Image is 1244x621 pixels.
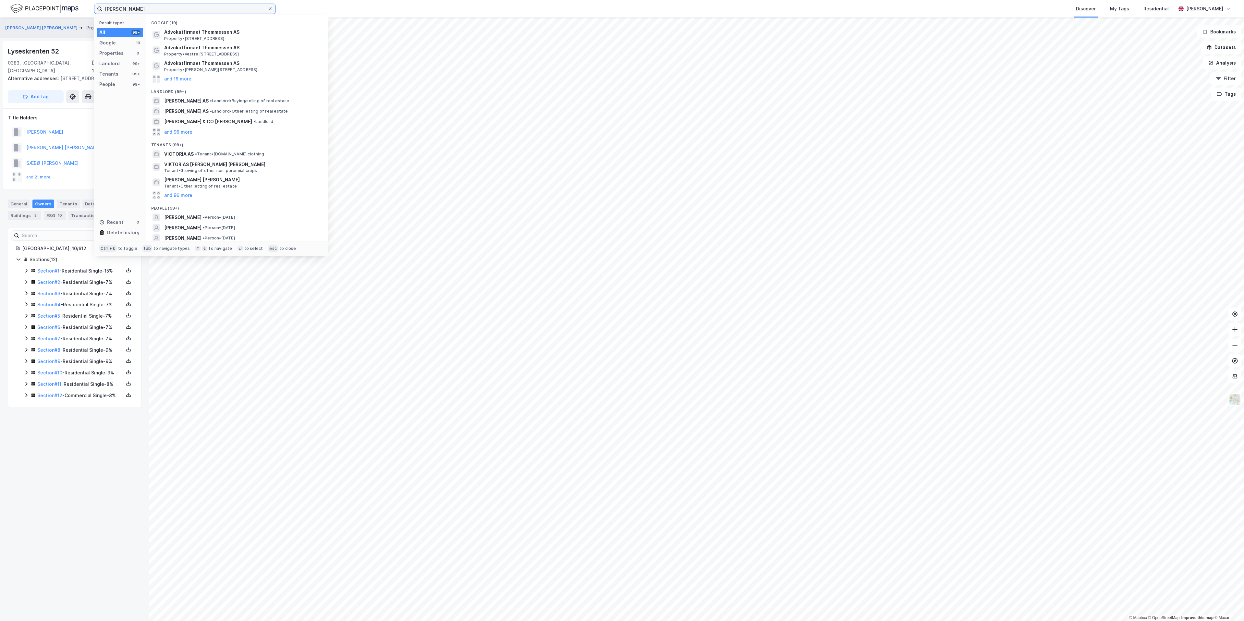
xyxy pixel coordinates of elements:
[253,119,255,124] span: •
[164,75,191,83] button: and 16 more
[203,215,205,220] span: •
[37,267,124,275] div: - Residential Single - 15%
[118,246,138,251] div: to toggle
[37,392,124,399] div: - Commercial Single - 8%
[209,246,232,251] div: to navigate
[1143,5,1169,13] div: Residential
[99,39,116,47] div: Google
[131,71,140,77] div: 99+
[210,109,212,114] span: •
[8,75,136,82] div: [STREET_ADDRESS]
[131,61,140,66] div: 99+
[164,28,320,36] span: Advokatfirmaet Thommessen AS
[8,46,60,56] div: Lyseskrenten 52
[37,312,124,320] div: - Residential Single - 7%
[37,302,61,307] a: Section#4
[1110,5,1129,13] div: My Tags
[1211,88,1241,101] button: Tags
[164,213,201,221] span: [PERSON_NAME]
[99,60,120,67] div: Landlord
[37,346,124,354] div: - Residential Single - 9%
[8,76,60,81] span: Alternative addresses:
[5,25,79,31] button: [PERSON_NAME] [PERSON_NAME]
[164,59,320,67] span: Advokatfirmaet Thommessen AS
[253,119,273,124] span: Landlord
[99,20,143,25] div: Result types
[37,358,124,365] div: - Residential Single - 9%
[32,200,54,208] div: Owners
[99,245,117,252] div: Ctrl + k
[1197,25,1241,38] button: Bookmarks
[8,114,141,122] div: Title Holders
[164,118,252,126] span: [PERSON_NAME] & CO [PERSON_NAME]
[164,150,194,158] span: VICTORIA AS
[86,24,106,32] div: Property
[37,268,59,274] a: Section#1
[99,49,124,57] div: Properties
[102,4,268,14] input: Search by address, cadastre, landlords, tenants or people
[1229,394,1241,406] img: Z
[37,313,60,319] a: Section#5
[135,40,140,45] div: 19
[279,246,296,251] div: to close
[37,290,124,298] div: - Residential Single - 7%
[37,359,60,364] a: Section#9
[37,380,124,388] div: - Residential Single - 8%
[37,335,124,343] div: - Residential Single - 7%
[1212,590,1244,621] div: Chat Widget
[99,218,123,226] div: Recent
[268,245,278,252] div: esc
[203,236,235,241] span: Person • [DATE]
[82,200,107,208] div: Datasets
[164,234,201,242] span: [PERSON_NAME]
[146,15,328,27] div: Google (19)
[203,215,235,220] span: Person • [DATE]
[37,278,124,286] div: - Residential Single - 7%
[1148,615,1180,620] a: OpenStreetMap
[8,90,64,103] button: Add tag
[32,212,39,219] div: 8
[135,220,140,225] div: 0
[8,59,92,75] div: 0383, [GEOGRAPHIC_DATA], [GEOGRAPHIC_DATA]
[164,161,320,168] span: VIKTORIAS [PERSON_NAME] [PERSON_NAME]
[37,393,62,398] a: Section#12
[99,80,115,88] div: People
[8,200,30,208] div: General
[107,229,140,237] div: Delete history
[19,231,97,240] input: Search
[244,246,263,251] div: to select
[146,84,328,96] div: Landlord (99+)
[164,36,224,41] span: Property • [STREET_ADDRESS]
[142,245,152,252] div: tab
[56,212,63,219] div: 10
[203,236,205,240] span: •
[37,336,60,341] a: Section#7
[164,224,201,232] span: [PERSON_NAME]
[146,201,328,212] div: People (99+)
[164,97,209,105] span: [PERSON_NAME] AS
[99,70,118,78] div: Tenants
[131,30,140,35] div: 99+
[195,152,197,156] span: •
[1201,41,1241,54] button: Datasets
[195,152,264,157] span: Tenant • [DOMAIN_NAME] clothing
[37,381,61,387] a: Section#11
[22,245,133,252] div: [GEOGRAPHIC_DATA], 10/612
[153,246,190,251] div: to navigate types
[57,200,80,208] div: Tenants
[1076,5,1096,13] div: Discover
[37,324,60,330] a: Section#6
[210,109,288,114] span: Landlord • Other letting of real estate
[203,225,205,230] span: •
[30,256,133,263] div: Sections ( 12 )
[131,82,140,87] div: 99+
[37,347,60,353] a: Section#8
[146,137,328,149] div: Tenants (99+)
[164,44,320,52] span: Advokatfirmaet Thommessen AS
[164,52,239,57] span: Property • Vestre [STREET_ADDRESS]
[37,370,62,375] a: Section#10
[99,29,105,36] div: All
[68,211,111,220] div: Transactions
[37,323,124,331] div: - Residential Single - 7%
[164,107,209,115] span: [PERSON_NAME] AS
